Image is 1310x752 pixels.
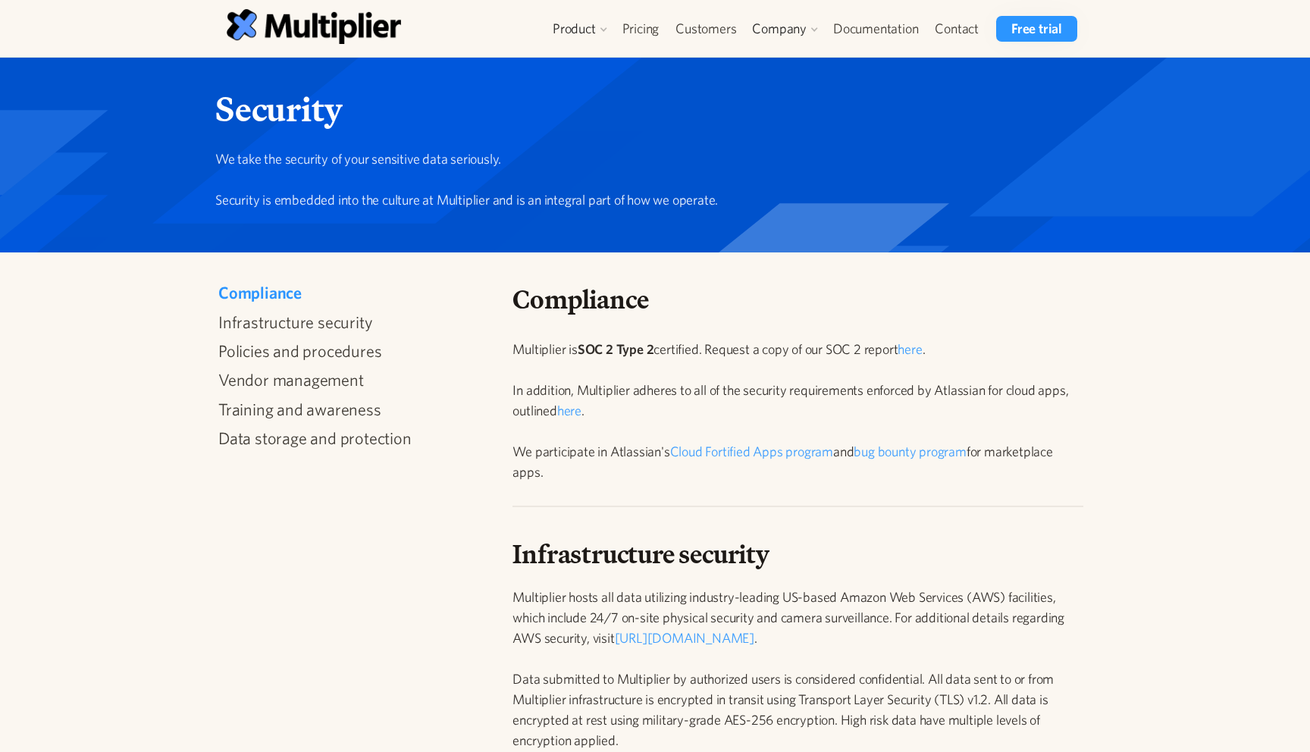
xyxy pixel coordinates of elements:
a: Training and awareness [218,399,485,419]
a: Policies and procedures [218,341,485,361]
div: Company [752,20,807,38]
p: Multiplier is certified. Request a copy of our SOC 2 report . In addition, Multiplier adheres to ... [512,339,1083,482]
a: Pricing [614,16,668,42]
a: Infrastructure security [218,312,485,332]
strong: SOC 2 Type 2 [578,341,654,357]
a: Free trial [996,16,1077,42]
a: Data storage and protection [218,428,485,448]
div: Product [553,20,596,38]
a: Compliance [218,283,485,302]
a: here [898,341,922,357]
a: Documentation [825,16,926,42]
h2: Compliance [512,283,1083,316]
p: We take the security of your sensitive data seriously. Security is embedded into the culture at M... [215,149,1083,210]
a: Vendor management [218,370,485,390]
a: [URL][DOMAIN_NAME] [615,630,754,646]
strong: Infrastructure security [512,534,769,574]
h1: Security [215,88,1083,130]
a: bug bounty program [854,443,966,459]
a: Contact [926,16,987,42]
a: Customers [667,16,744,42]
a: here [557,403,581,418]
a: Cloud Fortified Apps program [670,443,833,459]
